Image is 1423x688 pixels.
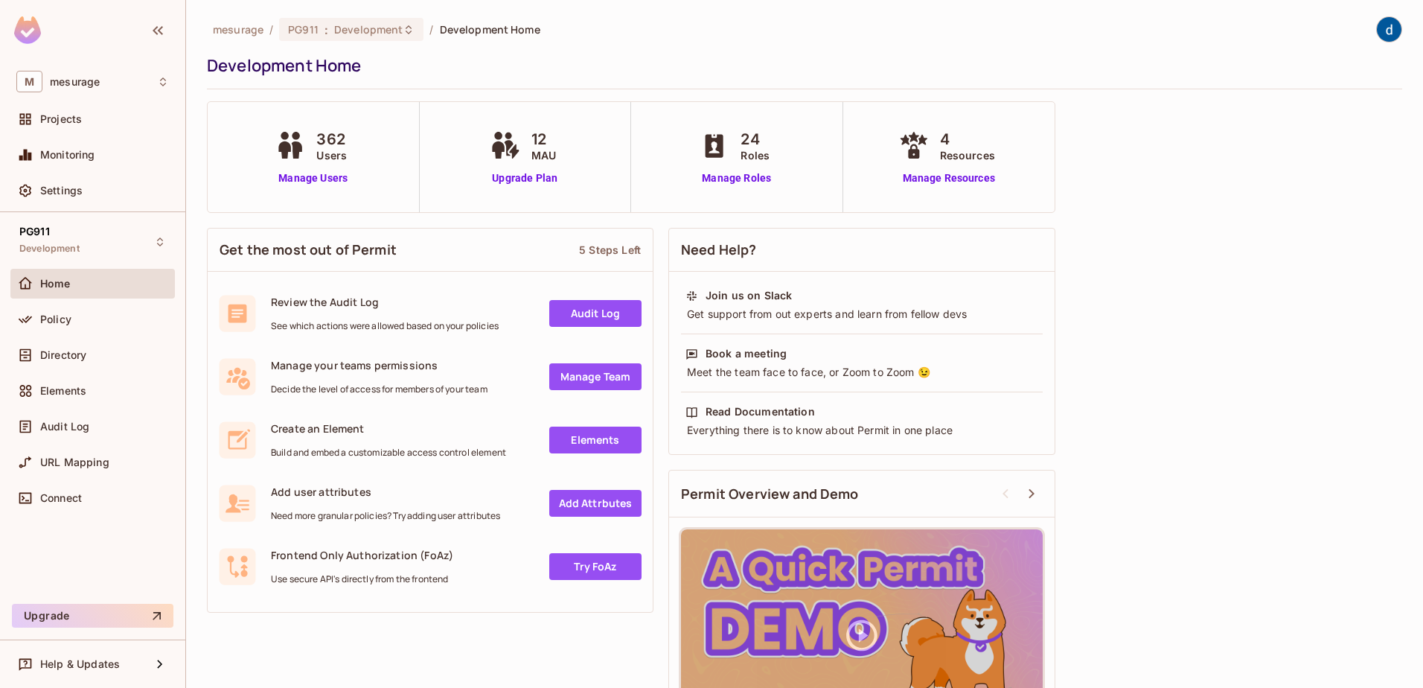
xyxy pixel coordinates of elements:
[685,365,1038,380] div: Meet the team face to face, or Zoom to Zoom 😉
[324,24,329,36] span: :
[40,278,71,290] span: Home
[40,149,95,161] span: Monitoring
[271,358,487,372] span: Manage your teams permissions
[316,147,347,163] span: Users
[696,171,777,186] a: Manage Roles
[271,320,499,332] span: See which actions were allowed based on your policies
[940,147,995,163] span: Resources
[741,128,770,150] span: 24
[271,447,506,459] span: Build and embed a customizable access control element
[579,243,641,257] div: 5 Steps Left
[19,226,50,238] span: PG911
[334,22,403,36] span: Development
[940,128,995,150] span: 4
[50,76,100,88] span: Workspace: mesurage
[487,171,563,186] a: Upgrade Plan
[271,421,506,436] span: Create an Element
[685,307,1038,322] div: Get support from out experts and learn from fellow devs
[14,16,41,44] img: SReyMgAAAABJRU5ErkJggg==
[440,22,540,36] span: Development Home
[549,363,642,390] a: Manage Team
[271,383,487,395] span: Decide the level of access for members of your team
[706,288,792,303] div: Join us on Slack
[40,313,71,325] span: Policy
[429,22,433,36] li: /
[40,349,86,361] span: Directory
[213,22,263,36] span: the active workspace
[706,346,787,361] div: Book a meeting
[271,295,499,309] span: Review the Audit Log
[40,658,120,670] span: Help & Updates
[271,485,500,499] span: Add user attributes
[271,510,500,522] span: Need more granular policies? Try adding user attributes
[741,147,770,163] span: Roles
[19,243,80,255] span: Development
[220,241,397,259] span: Get the most out of Permit
[271,548,453,562] span: Frontend Only Authorization (FoAz)
[895,171,1003,186] a: Manage Resources
[207,54,1395,77] div: Development Home
[269,22,273,36] li: /
[549,427,642,453] a: Elements
[288,22,319,36] span: PG911
[16,71,42,92] span: M
[549,490,642,517] a: Add Attrbutes
[681,485,859,503] span: Permit Overview and Demo
[531,147,556,163] span: MAU
[40,113,82,125] span: Projects
[40,421,89,433] span: Audit Log
[1377,17,1401,42] img: dev 911gcl
[549,300,642,327] a: Audit Log
[40,456,109,468] span: URL Mapping
[40,385,86,397] span: Elements
[272,171,354,186] a: Manage Users
[271,573,453,585] span: Use secure API's directly from the frontend
[12,604,173,628] button: Upgrade
[685,423,1038,438] div: Everything there is to know about Permit in one place
[40,185,83,197] span: Settings
[316,128,347,150] span: 362
[681,241,757,259] span: Need Help?
[706,404,815,419] div: Read Documentation
[549,553,642,580] a: Try FoAz
[40,492,82,504] span: Connect
[531,128,556,150] span: 12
